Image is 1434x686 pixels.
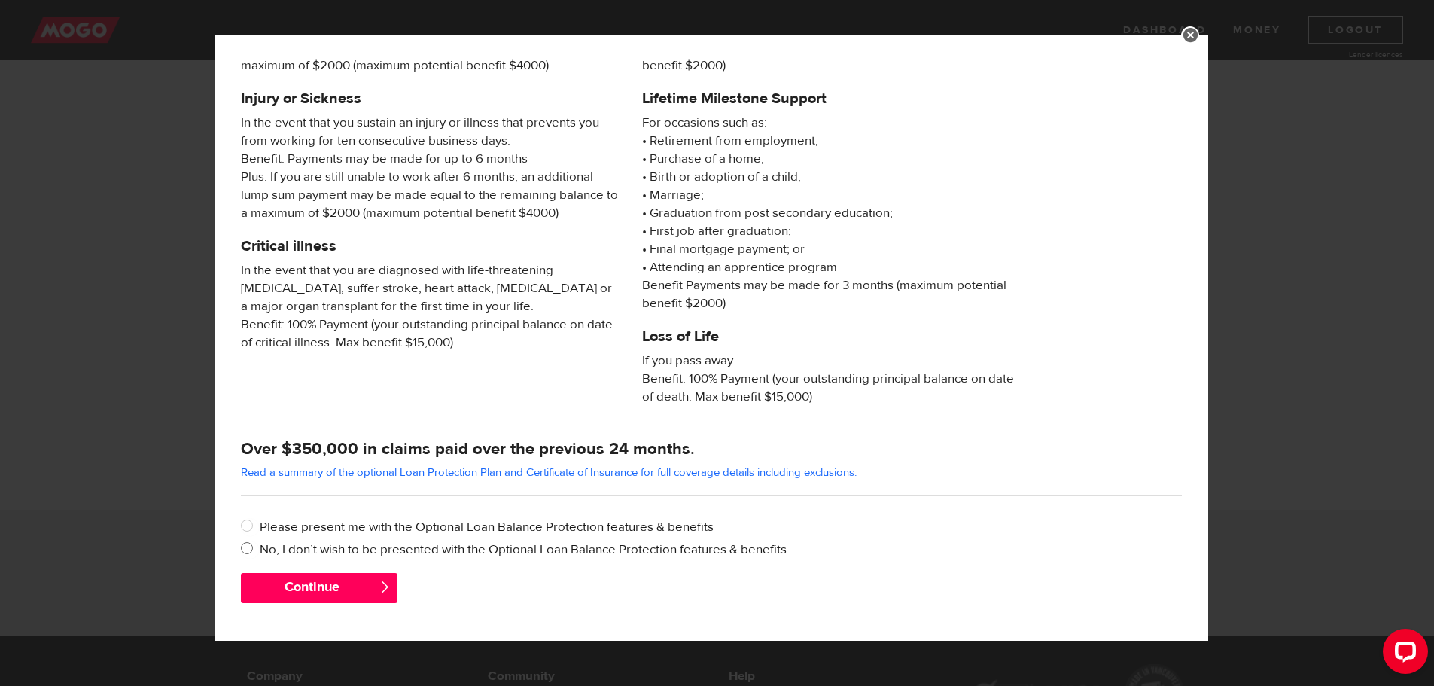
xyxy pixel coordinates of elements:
span: In the event that you are diagnosed with life-threatening [MEDICAL_DATA], suffer stroke, heart at... [241,261,620,352]
span: If you pass away Benefit: 100% Payment (your outstanding principal balance on date of death. Max ... [642,352,1021,406]
h5: Injury or Sickness [241,90,620,108]
h4: Over $350,000 in claims paid over the previous 24 months. [241,438,1182,459]
h5: Critical illness [241,237,620,255]
a: Read a summary of the optional Loan Protection Plan and Certificate of Insurance for full coverag... [241,465,857,480]
span:  [379,581,391,593]
span: For occasions such as: [642,114,1021,132]
h5: Loss of Life [642,328,1021,346]
p: • Retirement from employment; • Purchase of a home; • Birth or adoption of a child; • Marriage; •... [642,114,1021,313]
input: No, I don’t wish to be presented with the Optional Loan Balance Protection features & benefits [241,541,260,559]
label: Please present me with the Optional Loan Balance Protection features & benefits [260,518,1182,536]
h5: Lifetime Milestone Support [642,90,1021,108]
button: Continue [241,573,397,603]
iframe: LiveChat chat widget [1371,623,1434,686]
input: Please present me with the Optional Loan Balance Protection features & benefits [241,518,260,537]
label: No, I don’t wish to be presented with the Optional Loan Balance Protection features & benefits [260,541,1182,559]
span: In the event that you sustain an injury or illness that prevents you from working for ten consecu... [241,114,620,222]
